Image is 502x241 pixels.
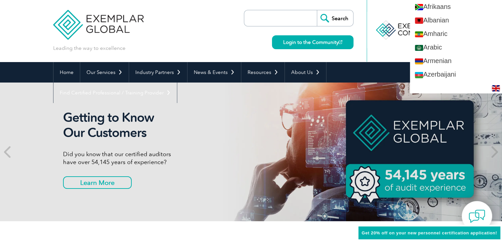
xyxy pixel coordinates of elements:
a: Our Services [80,62,129,83]
a: About Us [285,62,326,83]
img: hy [415,58,423,65]
img: am [415,31,423,38]
p: Did you know that our certified auditors have over 54,145 years of experience? [63,150,311,166]
a: Find Certified Professional / Training Provider [53,83,177,103]
a: Login to the Community [272,35,353,49]
a: Basque [410,82,502,95]
a: Azerbaijani [410,68,502,81]
a: News & Events [187,62,241,83]
img: contact-chat.png [469,208,485,224]
a: Learn More [63,176,132,189]
h2: Getting to Know Our Customers [63,110,311,140]
a: Resources [241,62,284,83]
img: ar [415,45,423,51]
p: Leading the way to excellence [53,45,125,52]
img: en [492,85,500,91]
a: Albanian [410,14,502,27]
img: sq [415,17,423,24]
img: af [415,4,423,10]
input: Search [317,10,353,26]
a: Home [53,62,80,83]
img: az [415,72,423,78]
a: Arabic [410,41,502,54]
a: Industry Partners [129,62,187,83]
span: Get 20% off on your new personnel certification application! [362,230,497,235]
a: Amharic [410,27,502,41]
a: Armenian [410,54,502,68]
img: open_square.png [339,40,342,44]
